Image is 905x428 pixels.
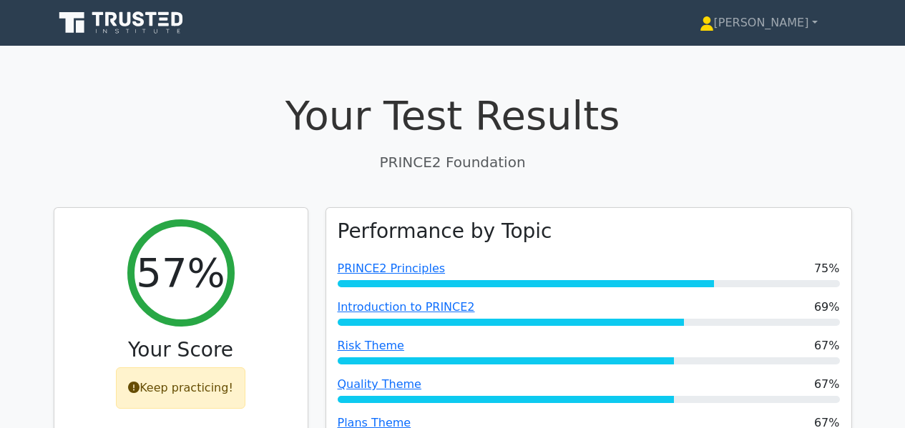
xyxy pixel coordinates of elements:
a: Risk Theme [338,339,404,352]
span: 75% [814,260,840,277]
a: PRINCE2 Principles [338,262,446,275]
div: Keep practicing! [116,367,245,409]
span: 67% [814,337,840,354]
span: 67% [814,376,840,393]
a: Introduction to PRINCE2 [338,300,475,314]
h3: Performance by Topic [338,219,552,244]
a: Quality Theme [338,377,421,391]
h1: Your Test Results [54,91,852,139]
a: [PERSON_NAME] [665,9,852,37]
h2: 57% [136,249,225,297]
p: PRINCE2 Foundation [54,151,852,173]
h3: Your Score [66,338,296,362]
span: 69% [814,299,840,316]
